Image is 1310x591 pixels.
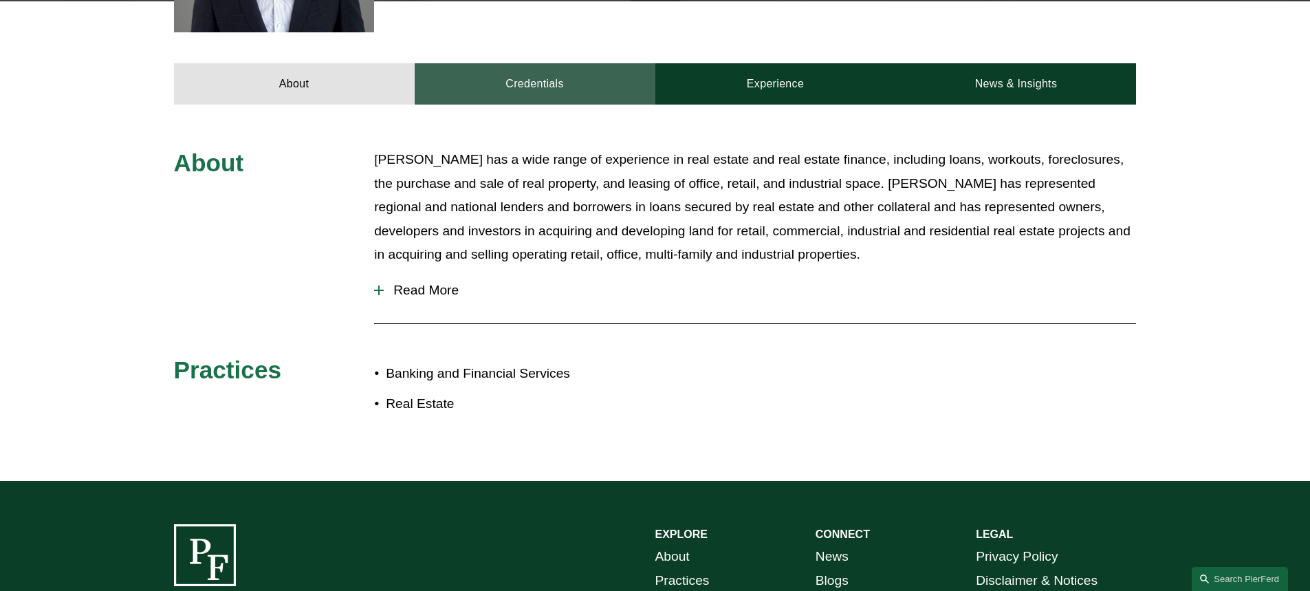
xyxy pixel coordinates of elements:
a: Privacy Policy [976,545,1058,569]
a: News & Insights [895,63,1136,105]
span: About [174,149,244,176]
a: About [174,63,415,105]
strong: LEGAL [976,528,1013,540]
button: Read More [374,272,1136,308]
a: Credentials [415,63,655,105]
strong: EXPLORE [655,528,708,540]
p: Real Estate [386,392,655,416]
a: News [816,545,849,569]
span: Read More [384,283,1136,298]
span: Practices [174,356,282,383]
a: Search this site [1192,567,1288,591]
p: Banking and Financial Services [386,362,655,386]
a: About [655,545,690,569]
strong: CONNECT [816,528,870,540]
p: [PERSON_NAME] has a wide range of experience in real estate and real estate finance, including lo... [374,148,1136,267]
a: Experience [655,63,896,105]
